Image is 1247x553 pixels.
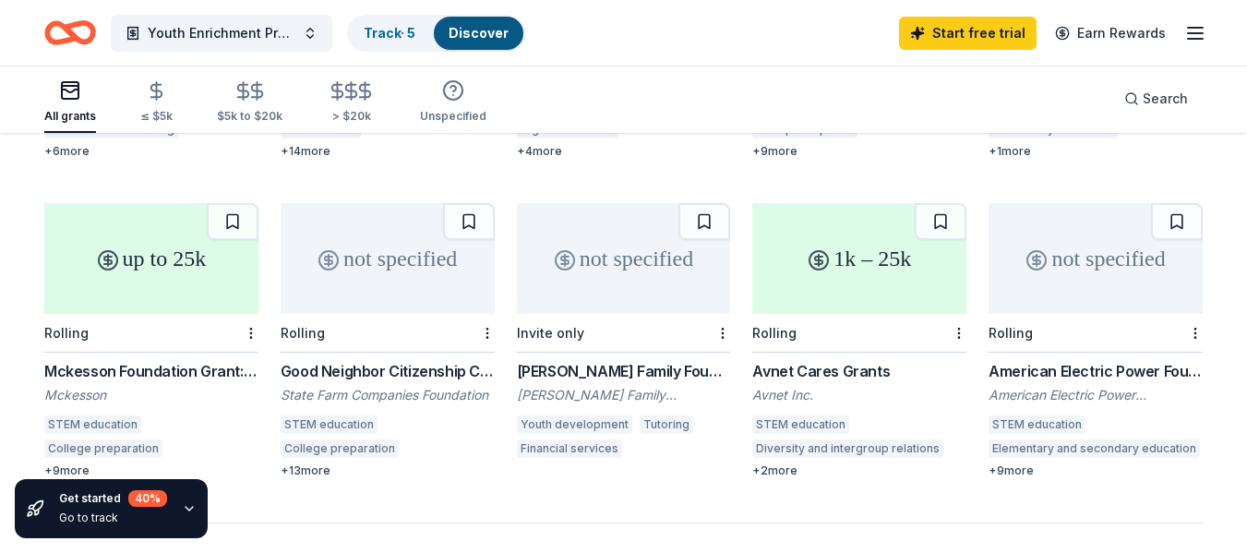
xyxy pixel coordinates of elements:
div: Get started [59,490,167,507]
a: Home [44,11,96,54]
div: Go to track [59,511,167,525]
div: Rolling [752,325,797,341]
div: + 9 more [44,463,258,478]
div: [PERSON_NAME] Family Foundation Grants [517,360,731,382]
div: [PERSON_NAME] Family Foundation [517,386,731,404]
div: Mckesson [44,386,258,404]
div: State Farm Companies Foundation [281,386,495,404]
div: Financial services [517,439,622,458]
div: up to 25k [44,203,258,314]
div: Youth development [517,415,632,434]
div: American Electric Power Foundation [989,386,1203,404]
div: Diversity and intergroup relations [752,439,943,458]
div: Avnet Inc. [752,386,966,404]
div: + 2 more [752,463,966,478]
div: not specified [281,203,495,314]
a: up to 25kRollingMckesson Foundation Grant: below $25,000MckessonSTEM educationCollege preparation... [44,203,258,478]
div: Rolling [281,325,325,341]
a: not specifiedInvite only[PERSON_NAME] Family Foundation Grants[PERSON_NAME] Family FoundationYout... [517,203,731,463]
div: not specified [989,203,1203,314]
div: College preparation [44,439,162,458]
div: + 6 more [44,144,258,159]
a: Discover [449,25,509,41]
div: Invite only [517,325,584,341]
div: STEM education [281,415,378,434]
div: 40 % [128,490,167,507]
a: not specifiedRollingGood Neighbor Citizenship Company GrantsState Farm Companies FoundationSTEM e... [281,203,495,478]
button: All grants [44,72,96,133]
div: $5k to $20k [217,109,282,124]
div: not specified [517,203,731,314]
a: 1k – 25kRollingAvnet Cares GrantsAvnet Inc.STEM educationDiversity and intergroup relations+2more [752,203,966,478]
a: Start free trial [899,17,1037,50]
div: + 9 more [989,463,1203,478]
button: Track· 5Discover [347,15,525,52]
a: Earn Rewards [1044,17,1177,50]
button: $5k to $20k [217,73,282,133]
div: Avnet Cares Grants [752,360,966,382]
div: 1k – 25k [752,203,966,314]
div: ≤ $5k [140,109,173,124]
span: Search [1143,88,1188,110]
div: All grants [44,109,96,124]
button: Youth Enrichment Program [111,15,332,52]
div: Rolling [989,325,1033,341]
div: Mckesson Foundation Grant: below $25,000 [44,360,258,382]
div: + 4 more [517,144,731,159]
button: > $20k [327,73,376,133]
button: ≤ $5k [140,73,173,133]
div: STEM education [989,415,1085,434]
div: Unspecified [420,109,486,124]
span: Youth Enrichment Program [148,22,295,44]
button: Unspecified [420,72,486,133]
div: + 1 more [989,144,1203,159]
button: Search [1109,80,1203,117]
div: Rolling [44,325,89,341]
div: STEM education [44,415,141,434]
div: Tutoring [640,415,693,434]
a: not specifiedRollingAmerican Electric Power Foundation GrantsAmerican Electric Power FoundationST... [989,203,1203,478]
div: > $20k [327,109,376,124]
div: + 14 more [281,144,495,159]
div: STEM education [752,415,849,434]
a: Track· 5 [364,25,415,41]
div: + 9 more [752,144,966,159]
div: College preparation [281,439,399,458]
div: American Electric Power Foundation Grants [989,360,1203,382]
div: Elementary and secondary education [989,439,1200,458]
div: + 13 more [281,463,495,478]
div: Good Neighbor Citizenship Company Grants [281,360,495,382]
